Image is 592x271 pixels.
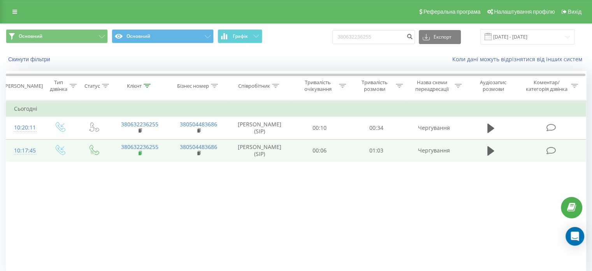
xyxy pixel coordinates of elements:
[404,139,463,162] td: Чергування
[19,33,42,39] span: Основний
[4,83,43,89] div: [PERSON_NAME]
[299,79,337,92] div: Тривалість очікування
[471,79,516,92] div: Аудіозапис розмови
[121,143,158,151] a: 380632236255
[233,34,248,39] span: Графік
[49,79,67,92] div: Тип дзвінка
[419,30,461,44] button: Експорт
[238,83,270,89] div: Співробітник
[14,120,35,135] div: 10:20:11
[6,56,54,63] button: Скинути фільтри
[292,117,348,139] td: 00:10
[84,83,100,89] div: Статус
[355,79,394,92] div: Тривалість розмови
[523,79,569,92] div: Коментар/категорія дзвінка
[452,55,586,63] a: Коли дані можуть відрізнятися вiд інших систем
[568,9,581,15] span: Вихід
[348,117,404,139] td: 00:34
[6,29,108,43] button: Основний
[127,83,142,89] div: Клієнт
[348,139,404,162] td: 01:03
[6,101,586,117] td: Сьогодні
[228,139,292,162] td: [PERSON_NAME] (SIP)
[180,120,217,128] a: 380504483686
[292,139,348,162] td: 00:06
[566,227,584,246] div: Open Intercom Messenger
[121,120,158,128] a: 380632236255
[423,9,481,15] span: Реферальна програма
[112,29,214,43] button: Основний
[14,143,35,158] div: 10:17:45
[404,117,463,139] td: Чергування
[177,83,209,89] div: Бізнес номер
[412,79,453,92] div: Назва схеми переадресації
[332,30,415,44] input: Пошук за номером
[228,117,292,139] td: [PERSON_NAME] (SIP)
[494,9,555,15] span: Налаштування профілю
[218,29,262,43] button: Графік
[180,143,217,151] a: 380504483686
